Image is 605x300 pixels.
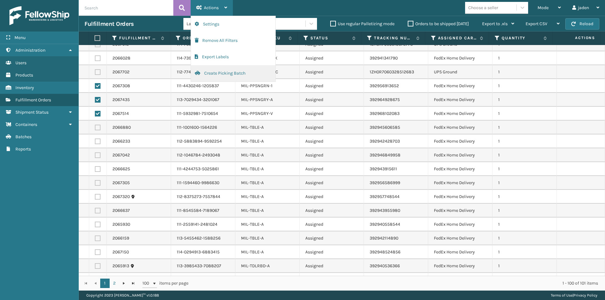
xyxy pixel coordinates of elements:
a: 392943955980 [370,208,400,213]
td: FedEx Home Delivery [428,51,493,65]
label: Quantity [502,35,540,41]
td: 112-8375273-7557844 [171,190,235,204]
td: Assigned [300,121,364,134]
a: 2067305 [112,180,130,186]
a: 2066233 [112,138,130,144]
td: 1 [493,51,557,65]
a: 392945606585 [370,125,400,130]
p: Copyright 2023 [PERSON_NAME]™ v 1.0.188 [86,291,159,300]
td: 111-4430246-1205837 [171,79,235,93]
td: 113-3985433-7088207 [171,259,235,273]
a: 392940558544 [370,222,400,227]
button: Settings [191,16,275,32]
td: Assigned [300,51,364,65]
a: MIL-TBLE-A [241,139,264,144]
a: 392942114890 [370,235,398,241]
a: MIL-TBLE-A [241,194,264,199]
td: 1 [493,176,557,190]
a: 392956586999 [370,180,400,185]
span: Products [15,72,33,78]
td: FedEx Home Delivery [428,121,493,134]
td: 113-7029434-3201067 [171,93,235,107]
td: 1 [493,218,557,231]
td: 111-2559141-2481024 [171,218,235,231]
div: | [551,291,597,300]
td: 111-4244753-5025861 [171,162,235,176]
a: 2066028 [112,55,130,61]
td: FedEx Home Delivery [428,273,493,287]
span: Menu [14,35,26,40]
span: Mode [538,5,549,10]
a: 2067150 [112,249,129,255]
td: Assigned [300,245,364,259]
label: Tracking Number [374,35,413,41]
td: FedEx Home Delivery [428,204,493,218]
a: Privacy Policy [573,293,597,297]
span: Batches [15,134,32,139]
label: Use regular Palletizing mode [330,21,395,26]
a: 392942428703 [370,139,400,144]
a: MIL-TBLE-A [241,152,264,158]
span: 100 [142,280,152,286]
td: FedEx Home Delivery [428,107,493,121]
span: Inventory [15,85,34,90]
td: FedEx Home Delivery [428,79,493,93]
td: 112-5883894-9592254 [171,134,235,148]
td: Assigned [300,162,364,176]
td: Assigned [300,134,364,148]
td: 1 [493,204,557,218]
label: Fulfillment Order Id [119,35,158,41]
td: 1 [493,231,557,245]
img: logo [9,6,69,25]
a: MIL-PPSNGRY-V [241,111,273,116]
td: 111-5932981-7510654 [171,107,235,121]
td: FedEx Home Delivery [428,148,493,162]
a: 392968102083 [370,111,400,116]
td: Assigned [300,65,364,79]
td: 1 [493,134,557,148]
span: Go to the last page [131,281,136,286]
td: 111-1594460-9986630 [171,176,235,190]
td: 1 [493,121,557,134]
td: 112-0455420-7288264 [171,273,235,287]
a: 392946849958 [370,152,400,158]
a: 1ZH0R7060328512683 [370,69,414,75]
a: MIL-TBLE-A [241,249,264,255]
a: 2066637 [112,207,130,214]
td: Assigned [300,273,364,287]
span: Containers [15,122,37,127]
button: Create Picking Batch [191,65,275,82]
td: Assigned [300,204,364,218]
td: 1 [493,107,557,121]
span: Users [15,60,26,65]
a: 2067042 [112,152,130,158]
label: Orders to be shipped [DATE] [408,21,469,26]
label: Status [310,35,349,41]
a: 2067435 [112,97,130,103]
a: MIL-TBLE-A [241,125,264,130]
td: 1 [493,273,557,287]
td: Assigned [300,79,364,93]
td: 111-8545584-7189067 [171,204,235,218]
a: 2065913 [112,263,129,269]
a: 2065930 [112,221,130,228]
td: Assigned [300,176,364,190]
a: MIL-TBLE-A [241,166,264,172]
span: Shipment Status [15,110,49,115]
td: 1 [493,190,557,204]
a: MIL-TBLE-A [241,222,264,227]
a: MIL-TDLRBD-A [241,263,270,269]
label: Assigned Carrier Service [438,35,477,41]
button: Reload [565,18,599,30]
a: Terms of Use [551,293,573,297]
a: 2066625 [112,166,130,172]
td: FedEx Home Delivery [428,134,493,148]
td: Assigned [300,231,364,245]
td: FedEx Home Delivery [428,231,493,245]
td: 1 [493,148,557,162]
td: 1 [493,65,557,79]
a: 392957748544 [370,194,400,199]
span: Actions [555,33,599,43]
td: 1 [493,245,557,259]
td: 1 [493,162,557,176]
